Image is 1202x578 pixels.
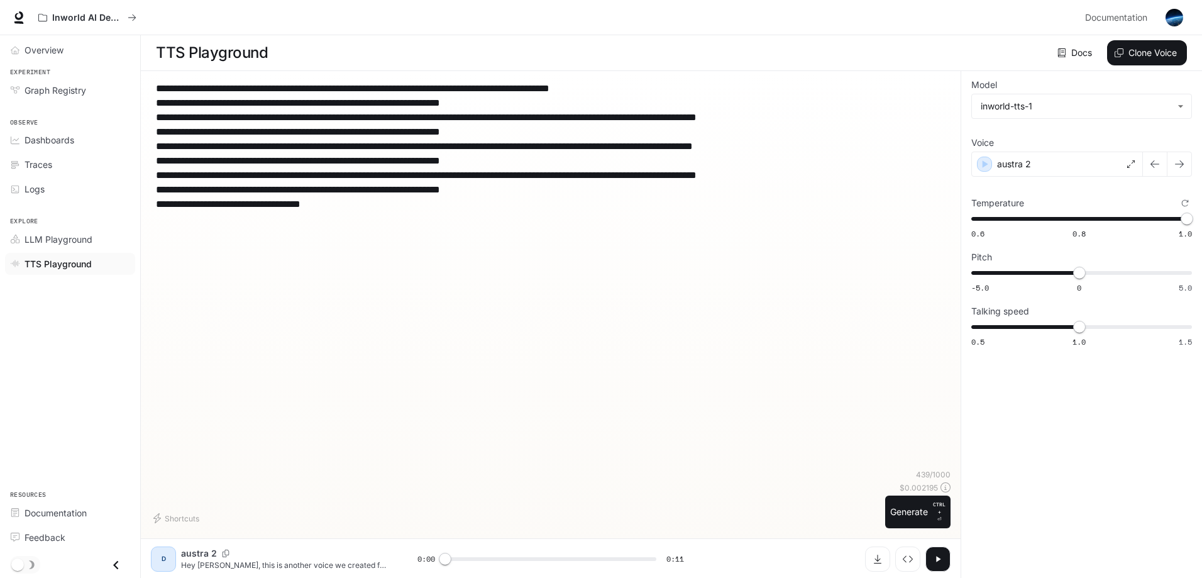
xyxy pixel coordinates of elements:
[1072,336,1086,347] span: 1.0
[33,5,142,30] button: All workspaces
[5,526,135,548] a: Feedback
[971,282,989,293] span: -5.0
[217,550,234,557] button: Copy Voice ID
[156,40,268,65] h1: TTS Playground
[5,39,135,61] a: Overview
[916,469,951,480] p: 439 / 1000
[1055,40,1097,65] a: Docs
[900,482,938,493] p: $ 0.002195
[102,552,130,578] button: Close drawer
[153,549,174,569] div: D
[971,138,994,147] p: Voice
[1077,282,1081,293] span: 0
[25,233,92,246] span: LLM Playground
[5,228,135,250] a: LLM Playground
[971,253,992,262] p: Pitch
[25,158,52,171] span: Traces
[151,508,204,528] button: Shortcuts
[5,153,135,175] a: Traces
[25,182,45,196] span: Logs
[971,81,997,89] p: Model
[25,43,63,57] span: Overview
[1085,10,1147,26] span: Documentation
[1162,5,1187,30] button: User avatar
[895,547,920,572] button: Inspect
[11,557,24,571] span: Dark mode toggle
[5,79,135,101] a: Graph Registry
[1179,228,1192,239] span: 1.0
[885,496,951,528] button: GenerateCTRL +⏎
[971,307,1029,316] p: Talking speed
[5,253,135,275] a: TTS Playground
[417,553,435,565] span: 0:00
[865,547,890,572] button: Download audio
[25,133,74,147] span: Dashboards
[25,84,86,97] span: Graph Registry
[971,228,984,239] span: 0.6
[181,560,387,570] p: Hey [PERSON_NAME], this is another voice we created for you. We thought that maybe you also want ...
[933,501,946,523] p: ⏎
[1107,40,1187,65] button: Clone Voice
[1080,5,1157,30] a: Documentation
[972,94,1191,118] div: inworld-tts-1
[971,336,984,347] span: 0.5
[25,506,87,520] span: Documentation
[25,531,65,544] span: Feedback
[971,199,1024,208] p: Temperature
[1179,282,1192,293] span: 5.0
[1179,336,1192,347] span: 1.5
[666,553,684,565] span: 0:11
[5,502,135,524] a: Documentation
[5,129,135,151] a: Dashboards
[997,158,1031,170] p: austra 2
[52,13,123,23] p: Inworld AI Demos
[933,501,946,516] p: CTRL +
[181,547,217,560] p: austra 2
[981,100,1171,113] div: inworld-tts-1
[5,178,135,200] a: Logs
[1072,228,1086,239] span: 0.8
[1178,196,1192,210] button: Reset to default
[1166,9,1183,26] img: User avatar
[25,257,92,270] span: TTS Playground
